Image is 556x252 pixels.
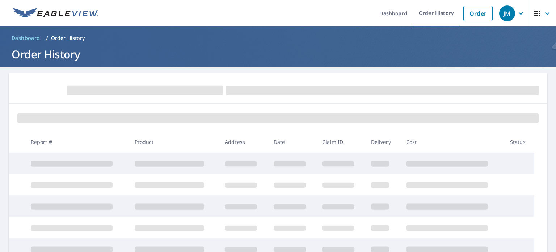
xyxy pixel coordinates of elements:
[46,34,48,42] li: /
[129,131,219,153] th: Product
[25,131,129,153] th: Report #
[12,34,40,42] span: Dashboard
[499,5,515,21] div: JM
[13,8,98,19] img: EV Logo
[504,131,534,153] th: Status
[400,131,504,153] th: Cost
[9,32,547,44] nav: breadcrumb
[219,131,268,153] th: Address
[9,47,547,62] h1: Order History
[316,131,365,153] th: Claim ID
[365,131,400,153] th: Delivery
[9,32,43,44] a: Dashboard
[51,34,85,42] p: Order History
[463,6,493,21] a: Order
[268,131,317,153] th: Date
